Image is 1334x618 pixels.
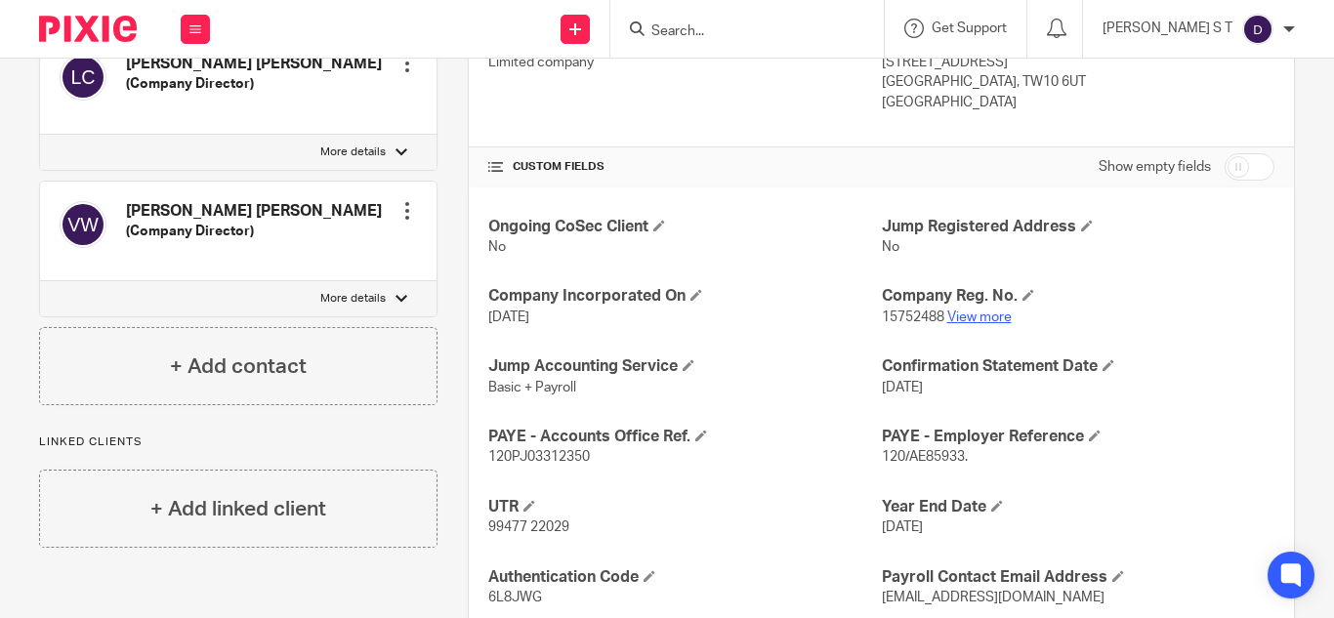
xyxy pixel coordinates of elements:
a: View more [947,310,1012,324]
h5: (Company Director) [126,222,382,241]
span: 6L8JWG [488,591,542,604]
p: [STREET_ADDRESS] [882,53,1274,72]
span: 99477 22029 [488,520,569,534]
p: Linked clients [39,434,438,450]
label: Show empty fields [1099,157,1211,177]
h4: Jump Accounting Service [488,356,881,377]
h4: [PERSON_NAME] [PERSON_NAME] [126,54,382,74]
span: [DATE] [488,310,529,324]
h4: Jump Registered Address [882,217,1274,237]
h4: PAYE - Employer Reference [882,427,1274,447]
span: [DATE] [882,381,923,394]
span: No [882,240,899,254]
h4: + Add linked client [150,494,326,524]
span: No [488,240,506,254]
span: Get Support [932,21,1007,35]
h4: Authentication Code [488,567,881,588]
h4: [PERSON_NAME] [PERSON_NAME] [126,201,382,222]
img: Pixie [39,16,137,42]
h4: CUSTOM FIELDS [488,159,881,175]
span: [DATE] [882,520,923,534]
h4: Company Reg. No. [882,286,1274,307]
p: [GEOGRAPHIC_DATA] [882,93,1274,112]
span: 120/AE85933. [882,450,968,464]
h5: (Company Director) [126,74,382,94]
img: svg%3E [1242,14,1273,45]
h4: Payroll Contact Email Address [882,567,1274,588]
p: Limited company [488,53,881,72]
span: 120PJ03312350 [488,450,590,464]
h4: UTR [488,497,881,517]
h4: Confirmation Statement Date [882,356,1274,377]
p: More details [320,144,386,160]
h4: Year End Date [882,497,1274,517]
span: [EMAIL_ADDRESS][DOMAIN_NAME] [882,591,1105,604]
span: Basic + Payroll [488,381,576,394]
span: 15752488 [882,310,944,324]
p: [PERSON_NAME] S T [1103,19,1232,38]
input: Search [649,23,825,41]
h4: PAYE - Accounts Office Ref. [488,427,881,447]
h4: + Add contact [170,351,307,382]
p: [GEOGRAPHIC_DATA], TW10 6UT [882,72,1274,92]
h4: Ongoing CoSec Client [488,217,881,237]
img: svg%3E [60,201,106,248]
h4: Company Incorporated On [488,286,881,307]
img: svg%3E [60,54,106,101]
p: More details [320,291,386,307]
